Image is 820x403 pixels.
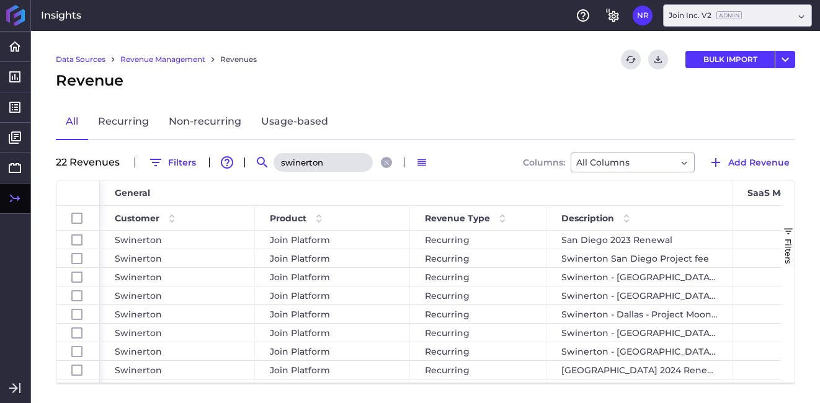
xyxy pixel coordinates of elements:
span: General [115,187,150,198]
div: Press SPACE to select this row. [56,305,100,324]
div: Press SPACE to select this row. [56,249,100,268]
a: Revenue Management [120,54,205,65]
div: Swinerton - [GEOGRAPHIC_DATA] - Expansion [546,379,733,397]
button: BULK IMPORT [685,51,775,68]
span: Swinerton [115,343,162,360]
span: Customer [115,213,159,224]
button: User Menu [775,51,795,68]
span: All Columns [576,155,630,170]
a: All [56,104,88,140]
a: Revenues [220,54,257,65]
div: Press SPACE to select this row. [56,231,100,249]
span: Swinerton [115,306,162,323]
div: [GEOGRAPHIC_DATA] 2024 Renewal [546,361,733,379]
span: Add Revenue [728,156,790,169]
div: Press SPACE to select this row. [56,361,100,379]
button: Help [573,6,593,25]
span: Description [561,213,614,224]
div: Recurring [410,286,546,304]
span: Join Platform [270,324,330,342]
div: 22 Revenue s [56,157,127,167]
a: Usage-based [251,104,338,140]
a: Data Sources [56,54,105,65]
a: Non-recurring [159,104,251,140]
span: Swinerton [115,380,162,397]
button: Search by [252,153,272,172]
div: Swinerton - [GEOGRAPHIC_DATA] - [GEOGRAPHIC_DATA] [546,324,733,342]
div: Swinerton - Dallas - Project Moonshot [546,305,733,323]
div: Join Inc. V2 [669,10,742,21]
div: Recurring [410,324,546,342]
div: Recurring [410,342,546,360]
button: User Menu [633,6,653,25]
div: Recurring [410,361,546,379]
button: Add Revenue [703,153,795,172]
span: Join Platform [270,343,330,360]
div: Recurring [410,379,546,397]
button: Refresh [621,50,641,69]
span: Join Platform [270,361,330,379]
span: Columns: [523,158,565,167]
span: Join Platform [270,380,330,397]
span: Swinerton [115,324,162,342]
div: Press SPACE to select this row. [56,268,100,286]
span: Filters [783,239,793,264]
span: Swinerton [115,287,162,304]
div: Press SPACE to select this row. [56,324,100,342]
span: Join Platform [270,250,330,267]
span: Join Platform [270,268,330,286]
button: Download [648,50,668,69]
span: Swinerton [115,268,162,286]
span: Swinerton [115,361,162,379]
button: Close search [381,157,392,168]
div: Recurring [410,268,546,286]
ins: Admin [716,11,742,19]
div: Swinerton San Diego Project fee [546,249,733,267]
div: San Diego 2023 Renewal [546,231,733,249]
span: Join Platform [270,287,330,304]
div: Press SPACE to select this row. [56,342,100,361]
div: Swinerton - [GEOGRAPHIC_DATA] Office - Project [GEOGRAPHIC_DATA] La Playa student Housing [546,286,733,304]
a: Recurring [88,104,159,140]
span: SaaS Metrics [747,187,805,198]
div: Swinerton - [GEOGRAPHIC_DATA] - Office Renewal [546,342,733,360]
div: Press SPACE to select this row. [56,286,100,305]
span: Revenue [56,69,123,92]
div: Press SPACE to select this row. [56,379,100,398]
span: Join Platform [270,306,330,323]
span: Revenue Type [425,213,490,224]
span: Swinerton [115,231,162,249]
div: Dropdown select [571,153,695,172]
div: Recurring [410,231,546,249]
div: Recurring [410,249,546,267]
button: General Settings [603,6,623,25]
span: Product [270,213,306,224]
span: Join Platform [270,231,330,249]
button: Filters [143,153,202,172]
div: Swinerton - [GEOGRAPHIC_DATA] - 2023 Renewal [546,268,733,286]
div: Dropdown select [663,4,812,27]
div: Recurring [410,305,546,323]
span: Swinerton [115,250,162,267]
